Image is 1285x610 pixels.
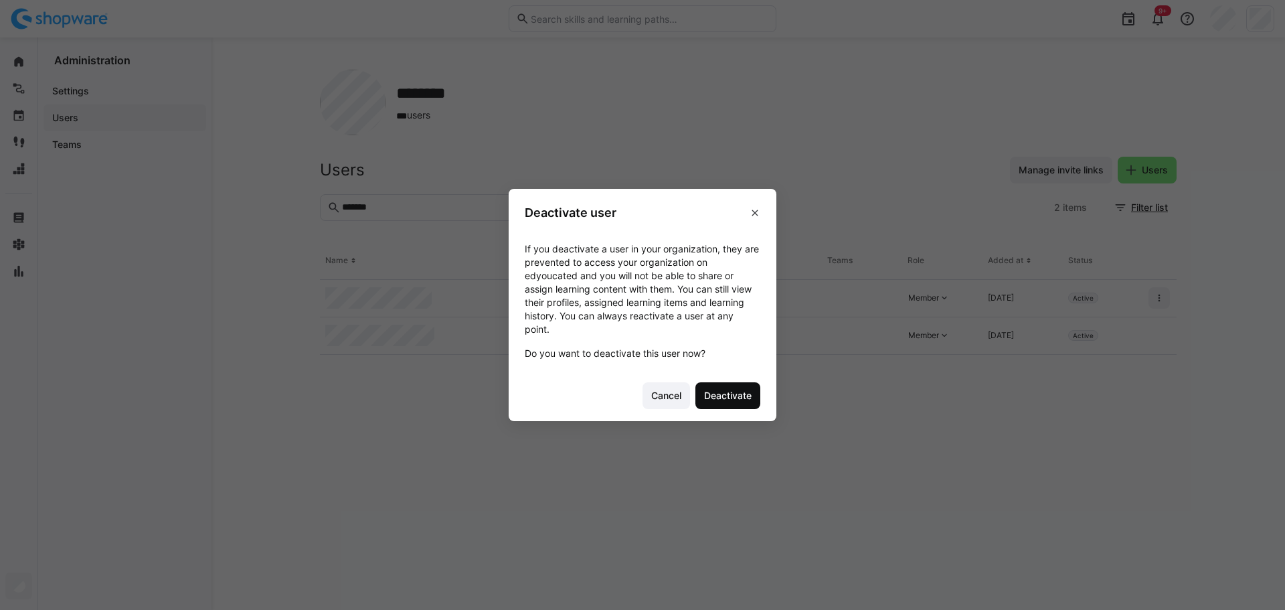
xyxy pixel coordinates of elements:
span: Deactivate [702,389,754,402]
button: Cancel [642,382,690,409]
span: Do you want to deactivate this user now? [525,347,760,360]
span: Cancel [649,389,683,402]
button: Deactivate [695,382,760,409]
span: If you deactivate a user in your organization, they are prevented to access your organization on ... [525,242,760,336]
h3: Deactivate user [525,205,616,220]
